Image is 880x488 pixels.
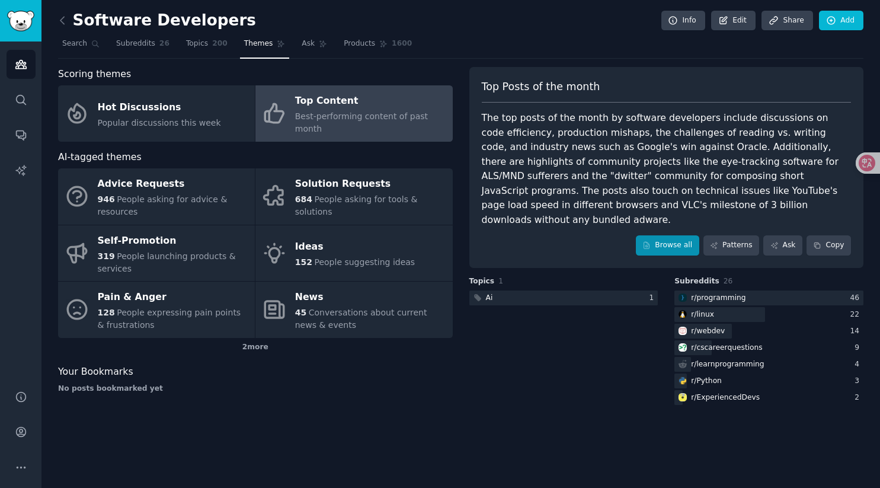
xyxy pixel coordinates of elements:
a: programmingr/programming46 [674,291,863,305]
a: r/learnprogramming4 [674,357,863,372]
div: Pain & Anger [98,288,249,307]
span: 319 [98,251,115,261]
span: People launching products & services [98,251,236,273]
a: ExperiencedDevsr/ExperiencedDevs2 [674,390,863,405]
a: Solution Requests684People asking for tools & solutions [255,168,452,225]
span: Scoring themes [58,67,131,82]
a: Info [661,11,705,31]
a: Ask [763,235,802,256]
a: Products1600 [340,34,416,59]
span: People expressing pain points & frustrations [98,308,241,330]
a: Add [819,11,863,31]
div: Solution Requests [295,175,446,194]
span: People asking for tools & solutions [295,194,418,216]
a: Browse all [636,235,699,256]
h2: Software Developers [58,11,256,30]
div: Hot Discussions [98,98,221,117]
span: Conversations about current news & events [295,308,427,330]
span: 152 [295,257,312,267]
span: Best-performing content of past month [295,111,428,133]
div: 1 [649,293,658,304]
span: Topics [186,39,208,49]
a: Pythonr/Python3 [674,374,863,388]
span: Your Bookmarks [58,365,133,379]
span: People suggesting ideas [314,257,415,267]
a: cscareerquestionsr/cscareerquestions9 [674,340,863,355]
a: Self-Promotion319People launching products & services [58,225,255,282]
div: r/ Python [691,376,722,387]
span: 946 [98,194,115,204]
span: 684 [295,194,312,204]
span: Topics [469,276,495,287]
img: linux [679,310,687,318]
a: Themes [240,34,290,59]
div: News [295,288,446,307]
div: 2 more [58,338,453,357]
img: GummySearch logo [7,11,34,31]
div: 3 [855,376,863,387]
button: Copy [807,235,851,256]
a: Ask [297,34,331,59]
div: r/ linux [691,310,714,320]
img: ExperiencedDevs [679,393,687,401]
img: programming [679,294,687,302]
span: Themes [244,39,273,49]
span: Popular discussions this week [98,118,221,127]
a: Pain & Anger128People expressing pain points & frustrations [58,282,255,338]
span: 26 [159,39,169,49]
span: Subreddits [116,39,155,49]
div: Advice Requests [98,175,249,194]
a: Subreddits26 [112,34,174,59]
a: Share [761,11,812,31]
a: Patterns [703,235,759,256]
span: People asking for advice & resources [98,194,228,216]
div: r/ learnprogramming [691,359,764,370]
a: News45Conversations about current news & events [255,282,452,338]
div: 9 [855,343,863,353]
span: Search [62,39,87,49]
span: 1600 [392,39,412,49]
span: Top Posts of the month [482,79,600,94]
a: Search [58,34,104,59]
span: 1 [498,277,503,285]
a: webdevr/webdev14 [674,324,863,339]
div: r/ webdev [691,326,725,337]
a: Topics200 [182,34,232,59]
div: 22 [850,310,863,320]
div: 46 [850,293,863,304]
img: webdev [679,327,687,335]
div: 4 [855,359,863,370]
span: Products [344,39,375,49]
a: Ai1 [469,291,658,305]
span: 26 [724,277,733,285]
div: r/ ExperiencedDevs [691,393,760,403]
a: Hot DiscussionsPopular discussions this week [58,85,255,142]
div: 14 [850,326,863,337]
div: Ideas [295,238,415,257]
div: Ai [486,293,493,304]
a: linuxr/linux22 [674,307,863,322]
a: Advice Requests946People asking for advice & resources [58,168,255,225]
div: r/ cscareerquestions [691,343,763,353]
div: The top posts of the month by software developers include discussions on code efficiency, product... [482,111,852,227]
span: Subreddits [674,276,719,287]
span: Ask [302,39,315,49]
div: No posts bookmarked yet [58,384,453,394]
div: Top Content [295,92,446,111]
div: r/ programming [691,293,745,304]
span: AI-tagged themes [58,150,142,165]
span: 45 [295,308,306,317]
a: Ideas152People suggesting ideas [255,225,452,282]
span: 200 [212,39,228,49]
span: 128 [98,308,115,317]
div: 2 [855,393,863,403]
a: Top ContentBest-performing content of past month [255,85,452,142]
img: cscareerquestions [679,343,687,352]
div: Self-Promotion [98,231,249,250]
img: Python [679,377,687,385]
a: Edit [711,11,756,31]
